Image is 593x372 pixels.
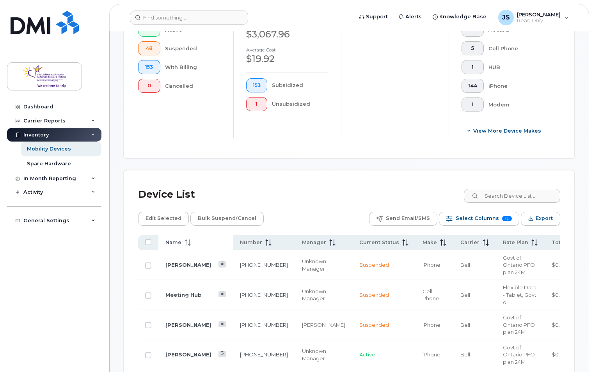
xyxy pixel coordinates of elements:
a: [PERSON_NAME] [165,351,211,358]
button: 1 [246,97,267,111]
span: $0.00 [552,351,567,358]
input: Search Device List ... [464,189,560,203]
span: Name [165,239,181,246]
button: 1 [462,97,484,112]
span: Send Email/SMS [386,213,430,224]
div: Cell Phone [488,41,548,55]
div: Modem [488,97,548,112]
a: Meeting Hub [165,292,202,298]
a: [PHONE_NUMBER] [240,351,288,358]
span: 1 [253,101,261,107]
span: Govt of Ontario PFO plan 24M [503,255,535,275]
a: [PHONE_NUMBER] [240,262,288,268]
span: Govt of Ontario PFO plan 24M [503,344,535,365]
button: Edit Selected [138,212,189,226]
span: Bell [460,351,470,358]
span: Suspended [359,262,389,268]
span: Current Status [359,239,399,246]
span: Bell [460,262,470,268]
button: Bulk Suspend/Cancel [190,212,264,226]
div: Unsubsidized [272,97,329,111]
button: Export [521,212,560,226]
span: Support [366,13,388,21]
span: Bell [460,292,470,298]
div: With Billing [165,60,221,74]
span: Make [423,239,437,246]
span: 5 [468,45,477,51]
span: JS [502,13,510,22]
a: Support [354,9,393,25]
span: iPhone [423,351,440,358]
span: Edit Selected [146,213,181,224]
div: HUB [488,60,548,74]
button: Select Columns 12 [439,212,519,226]
div: Unknown Manager [302,258,345,272]
input: Find something... [130,11,248,25]
span: 153 [145,64,154,70]
span: Cell Phone [423,288,439,302]
span: 1 [468,101,477,108]
div: Subsidized [272,78,329,92]
div: Unknown Manager [302,288,345,302]
span: 0 [145,83,154,89]
span: Alerts [405,13,422,21]
span: 153 [253,82,261,89]
span: Knowledge Base [439,13,486,21]
div: $19.92 [246,52,328,66]
a: View Last Bill [218,261,226,267]
span: Read Only [517,18,561,24]
a: Alerts [393,9,427,25]
span: Manager [302,239,326,246]
span: iPhone [423,262,440,268]
span: Select Columns [456,213,499,224]
span: $0.00 [552,292,567,298]
span: Govt of Ontario PFO plan 24M [503,314,535,335]
div: Device List [138,184,195,205]
div: iPhone [488,79,548,93]
span: Number [240,239,262,246]
span: Carrier [460,239,479,246]
button: 1 [462,60,484,74]
span: View More Device Makes [473,127,541,135]
div: Judy Sembinelli [493,10,574,25]
button: 5 [462,41,484,55]
span: 144 [468,83,477,89]
a: [PERSON_NAME] [165,322,211,328]
div: Suspended [165,41,221,55]
span: Flexible Data - Tablet, Govt of Ontario PFO Data Flex [503,284,536,305]
a: View Last Bill [218,291,226,297]
button: 48 [138,41,160,55]
span: $0.00 [552,322,567,328]
a: View Last Bill [218,321,226,327]
span: Active [359,351,375,358]
span: Suspended [359,292,389,298]
span: 12 [502,216,512,221]
button: View More Device Makes [462,124,548,138]
a: [PERSON_NAME] [165,262,211,268]
span: 1 [468,64,477,70]
a: View Last Bill [218,351,226,357]
div: $3,067.96 [246,28,328,41]
button: 153 [138,60,160,74]
h4: Average cost [246,47,328,52]
span: 48 [145,45,154,51]
div: [PERSON_NAME] [302,321,345,329]
a: [PHONE_NUMBER] [240,292,288,298]
span: iPhone [423,322,440,328]
button: Send Email/SMS [369,212,437,226]
button: 0 [138,79,160,93]
span: Bell [460,322,470,328]
button: 144 [462,79,484,93]
a: [PHONE_NUMBER] [240,322,288,328]
span: Suspended [359,322,389,328]
div: Unknown Manager [302,347,345,362]
div: Cancelled [165,79,221,93]
button: 153 [246,78,267,92]
span: [PERSON_NAME] [517,11,561,18]
span: $0.00 [552,262,567,268]
a: Knowledge Base [427,9,492,25]
span: Bulk Suspend/Cancel [198,213,256,224]
span: Rate Plan [503,239,528,246]
span: Export [536,213,553,224]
